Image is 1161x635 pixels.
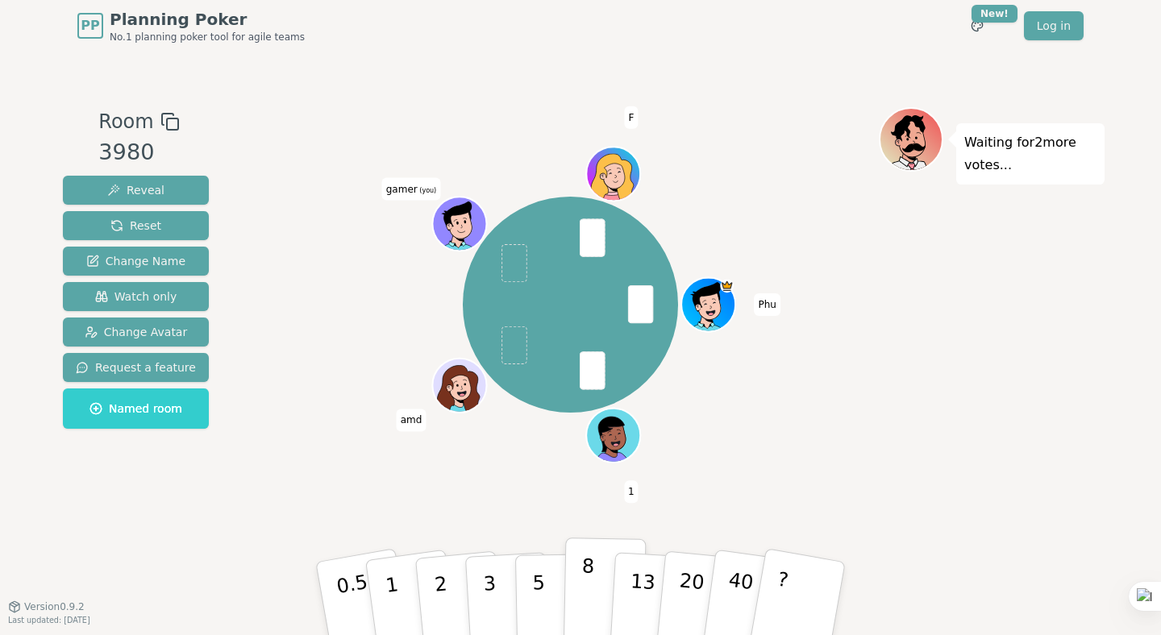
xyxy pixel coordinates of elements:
p: Waiting for 2 more votes... [964,131,1096,176]
span: Click to change your name [624,106,638,129]
button: Reset [63,211,209,240]
button: Version0.9.2 [8,600,85,613]
span: (you) [418,186,437,193]
span: Planning Poker [110,8,305,31]
span: Click to change your name [624,480,639,503]
a: PPPlanning PokerNo.1 planning poker tool for agile teams [77,8,305,44]
button: Change Avatar [63,317,209,347]
div: 3980 [98,136,179,169]
button: Named room [63,388,209,429]
span: Click to change your name [382,177,440,200]
a: Log in [1024,11,1084,40]
button: Watch only [63,282,209,311]
span: Reveal [107,182,164,198]
span: No.1 planning poker tool for agile teams [110,31,305,44]
span: Change Name [86,253,185,269]
button: Reveal [63,176,209,205]
span: Last updated: [DATE] [8,616,90,625]
span: Change Avatar [85,324,188,340]
span: Room [98,107,153,136]
span: PP [81,16,99,35]
span: Click to change your name [754,293,780,316]
button: Click to change your avatar [434,198,485,249]
button: Request a feature [63,353,209,382]
button: New! [963,11,992,40]
span: Click to change your name [397,409,427,431]
div: New! [972,5,1017,23]
span: Watch only [95,288,177,305]
button: Change Name [63,247,209,276]
span: Request a feature [76,359,196,376]
span: Phu is the host [720,279,734,293]
span: Reset [110,218,161,234]
span: Named room [89,401,182,417]
span: Version 0.9.2 [24,600,85,613]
